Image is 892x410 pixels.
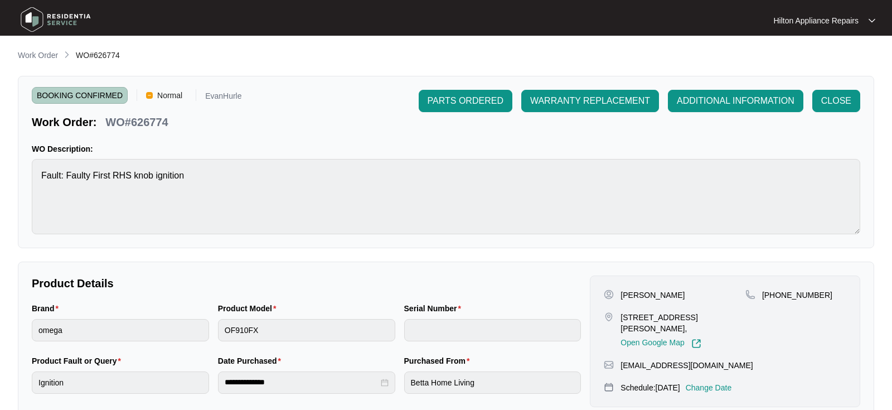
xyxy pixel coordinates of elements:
[218,319,395,341] input: Product Model
[604,312,614,322] img: map-pin
[32,276,581,291] p: Product Details
[762,291,832,300] span: [PHONE_NUMBER]
[32,87,128,104] span: BOOKING CONFIRMED
[821,94,851,108] span: CLOSE
[604,360,614,370] img: map-pin
[225,377,379,388] input: Date Purchased
[691,339,701,349] img: Link-External
[153,87,187,104] span: Normal
[620,290,685,301] p: [PERSON_NAME]
[404,303,466,314] label: Serial Number
[218,303,281,314] label: Product Model
[419,90,512,112] button: PARTS ORDERED
[428,94,503,108] span: PARTS ORDERED
[530,94,650,108] span: WARRANTY REPLACEMENT
[604,382,614,392] img: map-pin
[16,50,60,62] a: Work Order
[521,90,659,112] button: WARRANTY REPLACEMENT
[205,92,241,104] p: EvanHurle
[686,382,732,393] p: Change Date
[32,159,860,234] textarea: Fault: Faulty First RHS knob ignition
[745,290,755,300] img: map-pin
[404,319,581,341] input: Serial Number
[604,290,614,300] img: user-pin
[668,90,803,112] button: ADDITIONAL INFORMATION
[812,90,860,112] button: CLOSE
[105,114,168,130] p: WO#626774
[773,15,859,26] p: Hilton Appliance Repairs
[32,372,209,394] input: Product Fault or Query
[32,114,96,130] p: Work Order:
[620,339,701,349] a: Open Google Map
[32,143,860,155] p: WO Description:
[218,355,285,366] label: Date Purchased
[62,50,71,59] img: chevron-right
[404,355,474,366] label: Purchased From
[32,319,209,341] input: Brand
[146,92,153,99] img: Vercel Logo
[620,360,753,371] p: [EMAIL_ADDRESS][DOMAIN_NAME]
[677,94,794,108] span: ADDITIONAL INFORMATION
[404,372,581,394] input: Purchased From
[32,303,63,314] label: Brand
[76,51,120,60] span: WO#626774
[32,355,125,366] label: Product Fault or Query
[620,312,745,334] p: [STREET_ADDRESS][PERSON_NAME],
[17,3,95,36] img: residentia service logo
[869,18,875,23] img: dropdown arrow
[620,382,680,393] p: Schedule: [DATE]
[18,50,58,61] p: Work Order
